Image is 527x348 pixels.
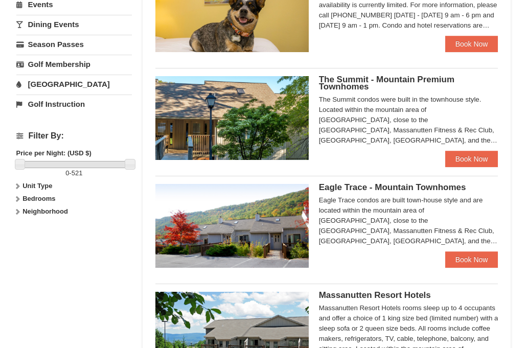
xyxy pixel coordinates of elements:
[16,75,132,94] a: [GEOGRAPHIC_DATA]
[22,182,52,190] strong: Unit Type
[319,95,498,146] div: The Summit condos were built in the townhouse style. Located within the mountain area of [GEOGRAP...
[22,195,55,202] strong: Bedrooms
[155,184,309,268] img: 19218983-1-9b289e55.jpg
[319,290,431,300] span: Massanutten Resort Hotels
[155,76,309,160] img: 19219034-1-0eee7e00.jpg
[22,207,68,215] strong: Neighborhood
[445,251,498,268] a: Book Now
[16,55,132,74] a: Golf Membership
[72,169,83,177] span: 521
[16,35,132,54] a: Season Passes
[65,169,69,177] span: 0
[16,168,132,178] label: -
[16,131,132,141] h4: Filter By:
[319,182,466,192] span: Eagle Trace - Mountain Townhomes
[445,36,498,52] a: Book Now
[16,149,91,157] strong: Price per Night: (USD $)
[16,95,132,113] a: Golf Instruction
[16,15,132,34] a: Dining Events
[319,75,454,91] span: The Summit - Mountain Premium Townhomes
[319,195,498,246] div: Eagle Trace condos are built town-house style and are located within the mountain area of [GEOGRA...
[445,151,498,167] a: Book Now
